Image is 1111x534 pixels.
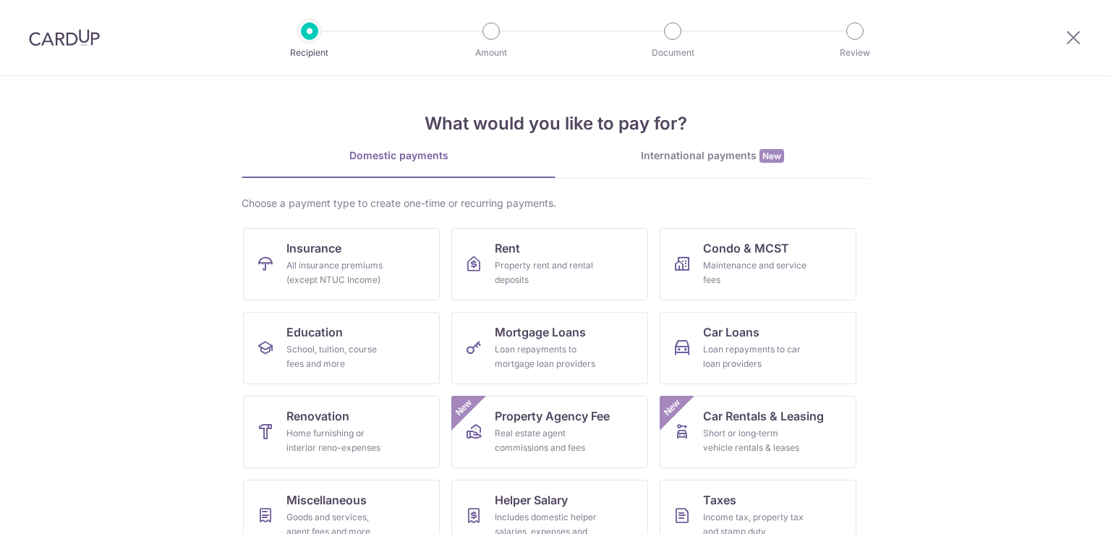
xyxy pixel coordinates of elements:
[703,323,759,341] span: Car Loans
[495,323,586,341] span: Mortgage Loans
[451,396,648,468] a: Property Agency FeeReal estate agent commissions and feesNew
[286,491,367,509] span: Miscellaneous
[495,342,599,371] div: Loan repayments to mortgage loan providers
[703,491,736,509] span: Taxes
[555,148,869,164] div: International payments
[703,240,789,257] span: Condo & MCST
[495,258,599,287] div: Property rent and rental deposits
[286,407,349,425] span: Renovation
[660,396,684,420] span: New
[703,407,824,425] span: Car Rentals & Leasing
[703,426,807,455] div: Short or long‑term vehicle rentals & leases
[495,491,568,509] span: Helper Salary
[660,228,856,300] a: Condo & MCSTMaintenance and service fees
[703,342,807,371] div: Loan repayments to car loan providers
[256,46,363,60] p: Recipient
[660,396,856,468] a: Car Rentals & LeasingShort or long‑term vehicle rentals & leasesNew
[495,426,599,455] div: Real estate agent commissions and fees
[286,342,391,371] div: School, tuition, course fees and more
[1018,491,1097,527] iframe: Opens a widget where you can find more information
[243,228,440,300] a: InsuranceAll insurance premiums (except NTUC Income)
[619,46,726,60] p: Document
[438,46,545,60] p: Amount
[451,228,648,300] a: RentProperty rent and rental deposits
[451,312,648,384] a: Mortgage LoansLoan repayments to mortgage loan providers
[242,111,869,137] h4: What would you like to pay for?
[286,240,341,257] span: Insurance
[286,426,391,455] div: Home furnishing or interior reno-expenses
[242,196,869,211] div: Choose a payment type to create one-time or recurring payments.
[495,240,520,257] span: Rent
[452,396,476,420] span: New
[660,312,856,384] a: Car LoansLoan repayments to car loan providers
[703,258,807,287] div: Maintenance and service fees
[243,396,440,468] a: RenovationHome furnishing or interior reno-expenses
[759,149,784,163] span: New
[286,258,391,287] div: All insurance premiums (except NTUC Income)
[29,29,100,46] img: CardUp
[286,323,343,341] span: Education
[242,148,555,163] div: Domestic payments
[495,407,610,425] span: Property Agency Fee
[243,312,440,384] a: EducationSchool, tuition, course fees and more
[801,46,908,60] p: Review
